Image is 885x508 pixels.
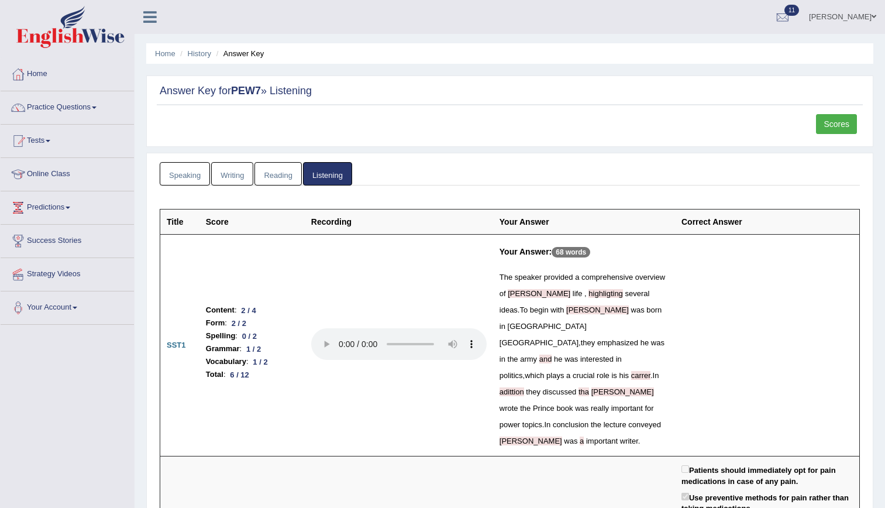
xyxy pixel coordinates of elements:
span: was [651,338,664,347]
li: : [206,304,298,317]
span: In [544,420,550,429]
a: History [188,49,211,58]
label: Patients should immediately opt for pain medications in case of any pain. [681,463,853,487]
span: writer [620,437,638,445]
span: [GEOGRAPHIC_DATA] [500,338,578,347]
span: he [554,355,562,363]
span: 11 [784,5,799,16]
span: important [586,437,618,445]
span: the [520,404,531,413]
li: : [206,342,298,355]
span: topics [522,420,542,429]
p: 68 words [552,247,590,258]
a: Predictions [1,191,134,221]
span: Put a space after the comma, but not before the comma. (did you mean: ,) [584,289,587,298]
span: born [646,306,662,314]
span: which [525,371,544,380]
span: the [508,355,518,363]
b: Your Answer: [500,247,552,256]
span: for [645,404,654,413]
b: Total [206,368,223,381]
span: they [581,338,595,347]
span: crucial [573,371,595,380]
a: Speaking [160,162,210,186]
span: Put a space after the comma, but not before the comma. (did you mean: ,) [582,289,584,298]
span: begin [530,306,549,314]
span: Possible spelling mistake found. (did you mean: highlighting) [588,289,623,298]
span: of [500,289,506,298]
a: Your Account [1,291,134,321]
span: speaker [515,273,542,282]
a: Practice Questions [1,91,134,121]
span: conclusion [553,420,588,429]
b: SST1 [167,341,186,349]
span: overview [635,273,665,282]
span: life [573,289,583,298]
span: role [597,371,609,380]
span: power [500,420,520,429]
b: Grammar [206,342,240,355]
span: The [500,273,512,282]
input: Patients should immediately opt for pain medications in case of any pain. [681,465,689,473]
span: interested [580,355,614,363]
a: Strategy Videos [1,258,134,287]
span: book [556,404,573,413]
th: Recording [305,210,493,235]
span: in [500,355,505,363]
span: ideas [500,306,518,314]
a: Scores [816,114,857,134]
strong: PEW7 [231,85,261,97]
span: he [640,338,649,347]
span: provided [544,273,573,282]
span: the [591,420,601,429]
span: was [631,306,645,314]
span: emphasized [597,338,638,347]
a: Home [155,49,175,58]
span: Use a comma before ‘and’ if it connects two independent clauses (unless they are closely connecte... [537,355,539,363]
div: . , , . . . [500,269,669,449]
span: a [566,371,570,380]
span: Possible spelling mistake found. [508,289,570,298]
div: 1 / 2 [242,343,266,355]
h2: Answer Key for » Listening [160,85,860,97]
span: was [564,355,578,363]
th: Correct Answer [675,210,860,235]
span: In [653,371,659,380]
span: Possible spelling mistake found. [566,306,629,314]
span: Possible spelling mistake found. (did you mean: addition) [500,387,524,396]
span: Possible spelling mistake found. (did you mean: THA) [578,387,589,396]
th: Your Answer [493,210,675,235]
span: with [550,306,564,314]
a: Reading [254,162,301,186]
span: wrote [500,404,518,413]
a: Home [1,58,134,87]
div: 6 / 12 [226,369,254,381]
input: Use preventive methods for pain rather than taking medications. [681,493,689,500]
span: important [611,404,643,413]
span: Use “an” instead of ‘a’ if the following word starts with a vowel sound, e.g. ‘an article’, ‘an h... [580,437,584,445]
b: Form [206,317,225,329]
span: Possible spelling mistake found. [500,437,562,445]
span: a [575,273,579,282]
th: Title [160,210,199,235]
span: politics [500,371,523,380]
li: : [206,329,298,342]
li: : [206,355,298,368]
span: really [591,404,609,413]
span: Possible spelling mistake found. [591,387,654,396]
span: Use a comma before ‘and’ if it connects two independent clauses (unless they are closely connecte... [539,355,552,363]
a: Success Stories [1,225,134,254]
b: Content [206,304,235,317]
a: Listening [303,162,352,186]
div: 2 / 4 [237,304,261,317]
b: Spelling [206,329,236,342]
span: plays [546,371,564,380]
span: comprehensive [581,273,633,282]
span: [GEOGRAPHIC_DATA] [508,322,587,331]
span: is [611,371,617,380]
a: Online Class [1,158,134,187]
div: 2 / 2 [227,317,251,329]
span: was [575,404,588,413]
span: conveyed [628,420,661,429]
span: was [564,437,577,445]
